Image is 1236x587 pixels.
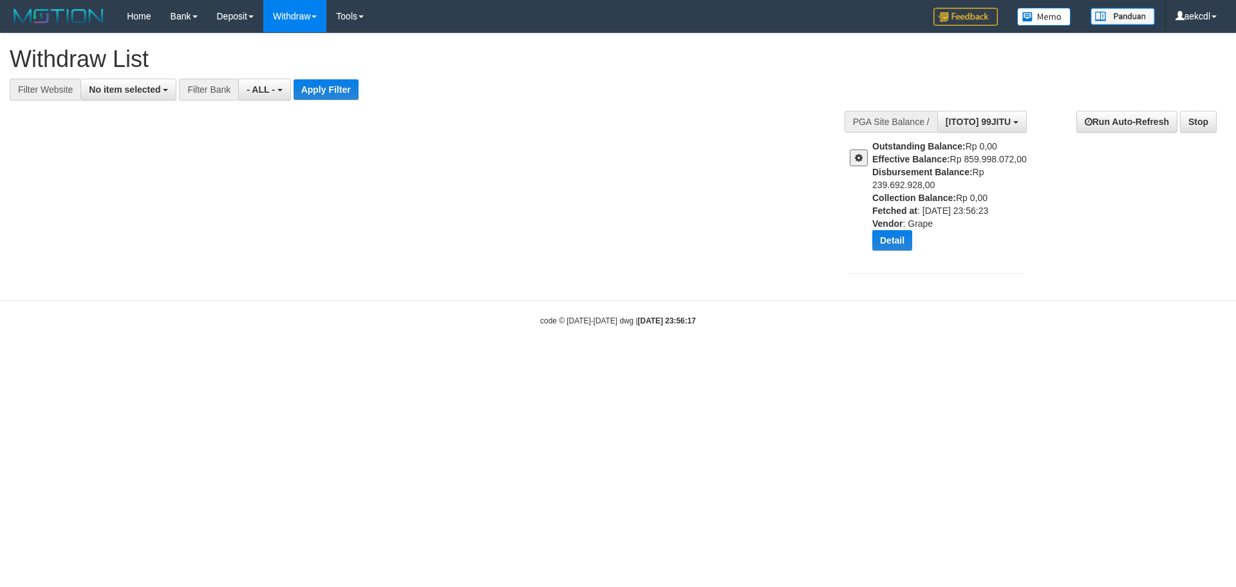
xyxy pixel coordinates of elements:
[872,140,1033,260] div: Rp 0,00 Rp 859.998.072,00 Rp 239.692.928,00 Rp 0,00 : [DATE] 23:56:23 : Grape
[179,79,238,101] div: Filter Bank
[872,230,912,251] button: Detail
[872,154,950,164] b: Effective Balance:
[946,117,1011,127] span: [ITOTO] 99JITU
[10,6,108,26] img: MOTION_logo.png
[10,79,80,101] div: Filter Website
[1017,8,1071,26] img: Button%20Memo.svg
[294,79,359,100] button: Apply Filter
[872,218,903,229] b: Vendor
[1076,111,1177,133] a: Run Auto-Refresh
[1091,8,1155,25] img: panduan.png
[238,79,290,101] button: - ALL -
[1180,111,1217,133] a: Stop
[247,84,275,95] span: - ALL -
[845,111,937,133] div: PGA Site Balance /
[872,167,973,177] b: Disbursement Balance:
[872,141,966,151] b: Outstanding Balance:
[540,316,696,325] small: code © [DATE]-[DATE] dwg |
[10,46,811,72] h1: Withdraw List
[80,79,176,101] button: No item selected
[937,111,1027,133] button: [ITOTO] 99JITU
[638,316,696,325] strong: [DATE] 23:56:17
[933,8,998,26] img: Feedback.jpg
[872,193,956,203] b: Collection Balance:
[872,206,917,216] b: Fetched at
[89,84,160,95] span: No item selected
